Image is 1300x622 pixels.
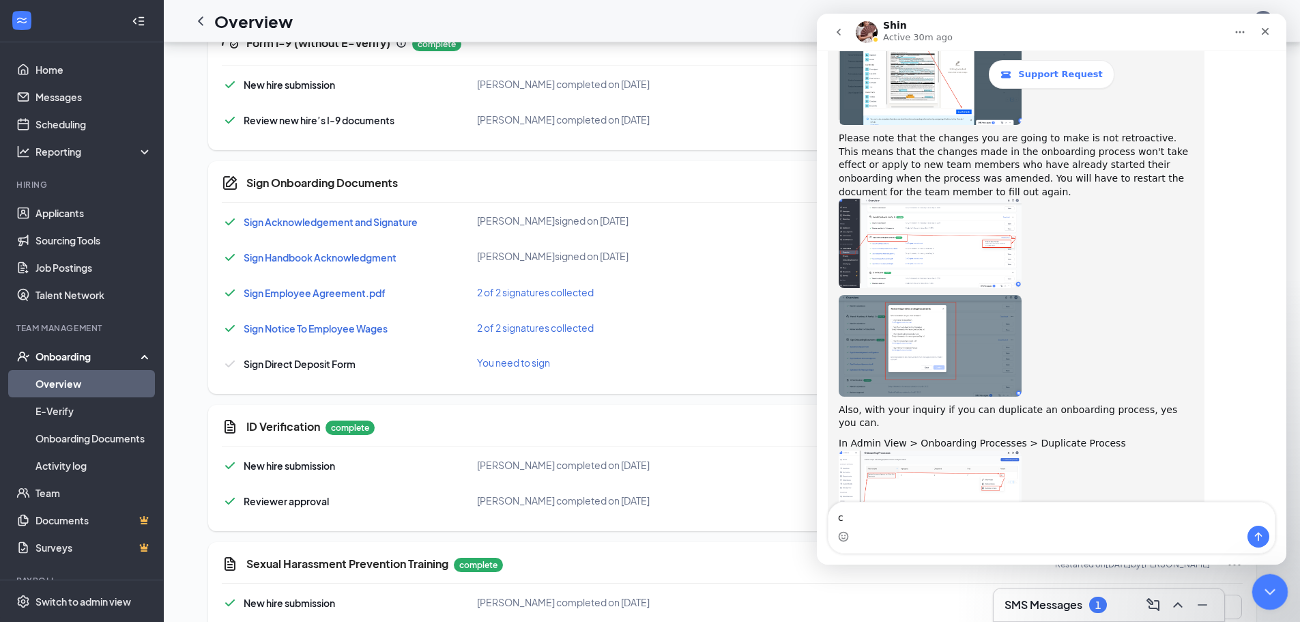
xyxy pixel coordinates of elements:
[222,76,238,93] svg: Checkmark
[1225,13,1241,29] svg: QuestionInfo
[244,79,335,91] span: New hire submission
[477,356,818,369] div: You need to sign
[477,113,650,126] span: [PERSON_NAME] completed on [DATE]
[22,118,377,185] div: Please note that the changes you are going to make is not retroactive. This means that the change...
[35,534,152,561] a: SurveysCrown
[214,10,293,33] h1: Overview
[35,111,152,138] a: Scheduling
[222,175,238,191] svg: CompanyDocumentIcon
[35,281,152,309] a: Talent Network
[35,56,152,83] a: Home
[477,459,650,471] span: [PERSON_NAME] completed on [DATE]
[192,13,209,29] svg: ChevronLeft
[1005,597,1082,612] h3: SMS Messages
[35,199,152,227] a: Applicants
[12,489,458,512] textarea: Message…
[1194,597,1211,613] svg: Minimize
[431,512,452,534] button: Send a message…
[246,175,398,190] h5: Sign Onboarding Documents
[222,249,238,266] svg: Checkmark
[22,423,377,437] div: In Admin View > Onboarding Processes > Duplicate Process
[35,227,152,254] a: Sourcing Tools
[35,83,152,111] a: Messages
[244,495,329,507] span: Reviewer approval
[222,320,238,337] svg: Checkmark
[477,596,650,608] span: [PERSON_NAME] completed on [DATE]
[244,114,394,126] span: Review new hire’s I-9 documents
[477,322,594,334] span: 2 of 2 signatures collected
[35,595,131,608] div: Switch to admin view
[244,460,335,472] span: New hire submission
[21,518,32,528] button: Emoji picker
[244,358,356,370] span: Sign Direct Deposit Form
[1195,13,1211,29] svg: Notifications
[244,597,335,609] span: New hire submission
[222,556,238,572] svg: CustomFormIcon
[35,254,152,281] a: Job Postings
[222,595,238,611] svg: Checkmark
[1145,597,1161,613] svg: ComposeMessage
[244,216,418,228] a: Sign Acknowledgement and Signature
[35,350,141,363] div: Onboarding
[477,286,594,298] span: 2 of 2 signatures collected
[35,507,152,534] a: DocumentsCrown
[35,370,152,397] a: Overview
[454,558,503,572] p: complete
[16,179,149,190] div: Hiring
[396,38,407,48] svg: Info
[477,214,818,227] div: [PERSON_NAME] signed on [DATE]
[222,285,238,301] svg: Checkmark
[16,145,30,158] svg: Analysis
[222,214,238,230] svg: Checkmark
[1252,574,1288,610] iframe: Intercom live chat
[16,575,149,586] div: Payroll
[16,350,30,363] svg: UserCheck
[246,556,448,571] h5: Sexual Harassment Prevention Training
[16,322,149,334] div: Team Management
[326,421,375,435] p: complete
[22,390,377,416] div: Also, with your inquiry if you can duplicate an onboarding process, yes you can.
[244,287,386,299] a: Sign Employee Agreement.pdf
[35,425,152,452] a: Onboarding Documents
[222,457,238,474] svg: Checkmark
[222,356,238,372] svg: Checkmark
[1142,594,1164,616] button: ComposeMessage
[244,251,396,264] a: Sign Handbook Acknowledgment
[244,322,388,335] a: Sign Notice To Employee Wages
[477,494,650,507] span: [PERSON_NAME] completed on [DATE]
[222,112,238,128] svg: Checkmark
[16,595,30,608] svg: Settings
[246,419,320,434] h5: ID Verification
[1191,594,1213,616] button: Minimize
[1170,597,1186,613] svg: ChevronUp
[477,78,650,90] span: [PERSON_NAME] completed on [DATE]
[35,145,153,158] div: Reporting
[35,452,152,479] a: Activity log
[246,36,390,51] h5: Form I-9 (without E-Verify)
[35,479,152,507] a: Team
[1167,594,1189,616] button: ChevronUp
[132,14,145,28] svg: Collapse
[222,419,238,435] svg: CustomFormIcon
[412,37,461,51] p: complete
[15,14,29,27] svg: WorkstreamLogo
[35,397,152,425] a: E-Verify
[477,249,818,263] div: [PERSON_NAME] signed on [DATE]
[817,14,1286,565] iframe: Intercom live chat
[1095,599,1101,611] div: 1
[222,493,238,509] svg: Checkmark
